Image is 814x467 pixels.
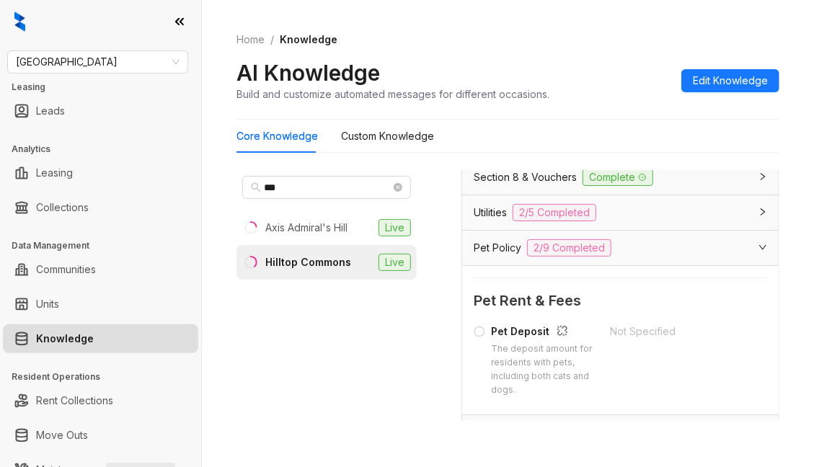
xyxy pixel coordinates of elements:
[280,33,337,45] span: Knowledge
[265,220,348,236] div: Axis Admiral's Hill
[16,51,180,73] span: Fairfield
[491,342,593,396] div: The deposit amount for residents with pets, including both cats and dogs.
[265,254,351,270] div: Hilltop Commons
[36,97,65,125] a: Leads
[36,193,89,222] a: Collections
[491,324,593,342] div: Pet Deposit
[36,255,96,284] a: Communities
[758,172,767,181] span: collapsed
[474,290,767,312] span: Pet Rent & Fees
[379,219,411,236] span: Live
[758,208,767,216] span: collapsed
[234,32,267,48] a: Home
[3,324,198,353] li: Knowledge
[12,370,201,383] h3: Resident Operations
[36,159,73,187] a: Leasing
[12,143,201,156] h3: Analytics
[14,12,25,32] img: logo
[36,290,59,319] a: Units
[36,386,113,415] a: Rent Collections
[12,81,201,94] h3: Leasing
[3,193,198,222] li: Collections
[251,182,261,192] span: search
[394,183,402,192] span: close-circle
[462,195,779,230] div: Utilities2/5 Completed
[527,239,611,257] span: 2/9 Completed
[12,239,201,252] h3: Data Management
[236,128,318,144] div: Core Knowledge
[341,128,434,144] div: Custom Knowledge
[462,415,779,450] div: Tour Types1/3 Completed
[236,86,549,102] div: Build and customize automated messages for different occasions.
[462,160,779,195] div: Section 8 & VouchersComplete
[3,421,198,450] li: Move Outs
[3,290,198,319] li: Units
[270,32,274,48] li: /
[36,324,94,353] a: Knowledge
[513,204,596,221] span: 2/5 Completed
[462,231,779,265] div: Pet Policy2/9 Completed
[474,169,577,185] span: Section 8 & Vouchers
[474,240,521,256] span: Pet Policy
[583,169,653,186] span: Complete
[3,97,198,125] li: Leads
[610,324,729,339] div: Not Specified
[36,421,88,450] a: Move Outs
[379,254,411,271] span: Live
[3,255,198,284] li: Communities
[474,205,507,221] span: Utilities
[3,386,198,415] li: Rent Collections
[3,159,198,187] li: Leasing
[236,59,380,86] h2: AI Knowledge
[693,73,768,89] span: Edit Knowledge
[758,243,767,252] span: expanded
[681,69,779,92] button: Edit Knowledge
